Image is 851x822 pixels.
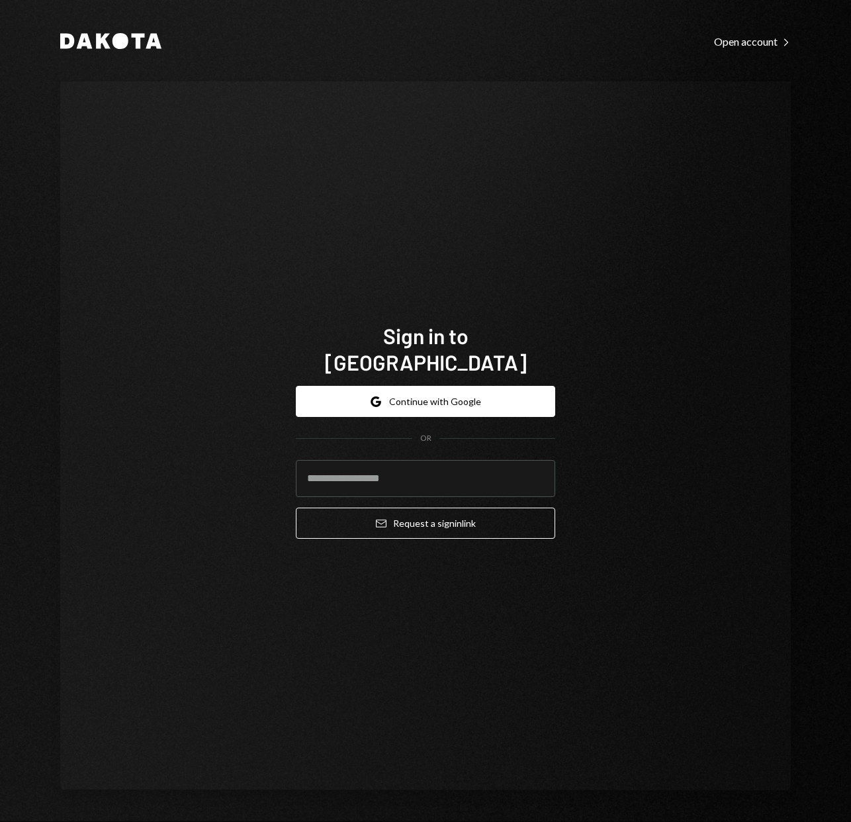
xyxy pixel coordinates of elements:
[296,386,555,417] button: Continue with Google
[714,34,791,48] a: Open account
[420,433,431,444] div: OR
[296,322,555,375] h1: Sign in to [GEOGRAPHIC_DATA]
[296,508,555,539] button: Request a signinlink
[714,35,791,48] div: Open account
